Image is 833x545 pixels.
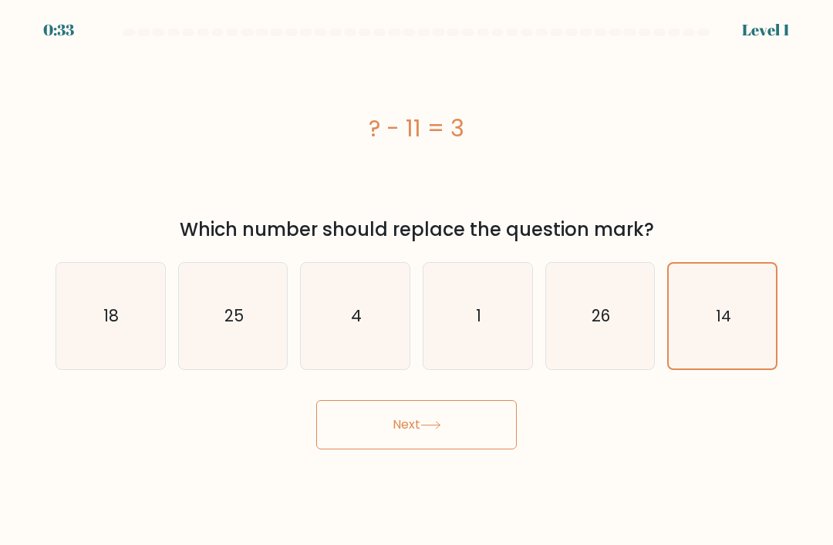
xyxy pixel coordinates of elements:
div: 0:33 [43,19,74,42]
text: 18 [104,304,120,327]
div: Level 1 [742,19,790,42]
text: 14 [716,305,731,327]
text: 26 [592,304,610,327]
div: Which number should replace the question mark? [65,216,768,244]
div: ? - 11 = 3 [56,111,777,146]
text: 1 [476,304,481,327]
button: Next [316,400,517,449]
text: 4 [351,304,362,327]
text: 25 [224,304,244,327]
